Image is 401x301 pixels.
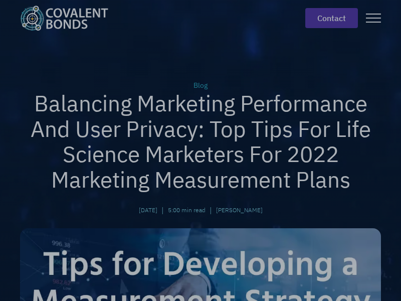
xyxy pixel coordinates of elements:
[20,91,381,192] h1: Balancing Marketing Performance And User Privacy: Top Tips For Life Science Marketers For 2022 Ma...
[20,6,108,31] img: Covalent Bonds White / Teal Logo
[139,206,157,215] div: [DATE]
[168,206,206,215] div: 5:00 min read
[20,6,116,31] a: home
[20,80,381,91] div: Blog
[216,206,263,215] a: [PERSON_NAME]
[305,8,358,28] a: contact
[161,204,164,216] div: |
[210,204,212,216] div: |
